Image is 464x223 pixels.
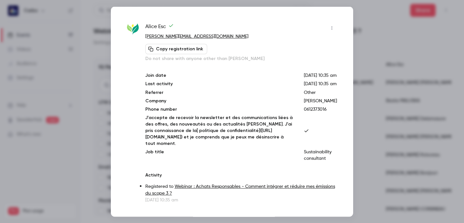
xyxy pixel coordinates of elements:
p: 0612373016 [304,106,337,112]
p: [DATE] 10:35 am [304,72,337,78]
p: J'accepte de recevoir la newsletter et des communications liées à des offres, des nouveautés ou d... [145,114,294,147]
p: Other [304,89,337,96]
p: Job title [145,148,294,161]
p: [DATE] 10:35 am [145,197,337,203]
p: Sustainability consultant [304,148,337,161]
img: aliceescallier.com [127,23,139,35]
p: Registered to [145,183,337,197]
p: Company [145,97,294,104]
button: Copy registration link [145,44,207,54]
a: Webinar : Achats Responsables - Comment intégrer et réduire mes émissions du scope 3 ? [145,184,335,195]
p: [PERSON_NAME] [304,97,337,104]
p: Join date [145,72,294,78]
p: Referrer [145,89,294,96]
a: [PERSON_NAME][EMAIL_ADDRESS][DOMAIN_NAME] [145,34,248,38]
span: Alice Esc [145,23,174,33]
span: [DATE] 10:35 am [304,81,337,86]
p: Activity [145,172,337,178]
p: Do not share with anyone other than [PERSON_NAME] [145,55,337,62]
p: Phone number [145,106,294,112]
p: Last activity [145,80,294,87]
